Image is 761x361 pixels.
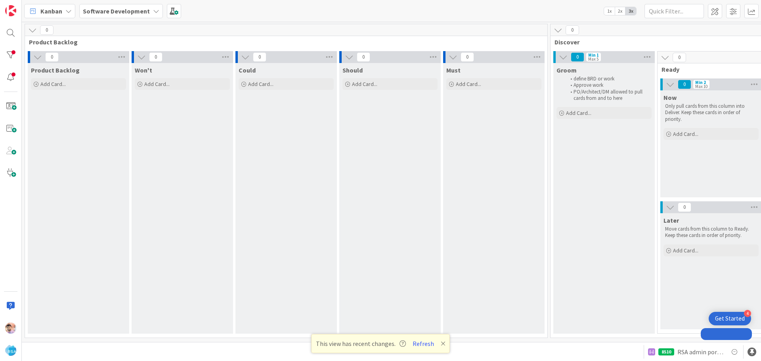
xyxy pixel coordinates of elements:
span: Later [663,216,679,224]
span: Add Card... [566,109,591,117]
span: 0 [566,25,579,35]
img: avatar [5,345,16,356]
span: Add Card... [456,80,481,88]
div: Min 1 [588,53,599,57]
span: Add Card... [673,247,698,254]
li: define BRD or work [566,76,650,82]
span: 0 [571,52,584,62]
div: Max 5 [588,57,598,61]
span: Must [446,66,461,74]
span: 3x [625,7,636,15]
p: Move cards from this column to Ready. Keep these cards in order of priority. [665,226,757,239]
span: This view has recent changes. [316,339,406,348]
div: Open Get Started checklist, remaining modules: 4 [709,312,751,325]
span: 2x [615,7,625,15]
span: Add Card... [248,80,273,88]
p: Only pull cards from this column into Deliver. Keep these cards in order of priority. [665,103,757,122]
span: Now [663,94,677,101]
div: Max 10 [695,84,707,88]
span: Add Card... [40,80,66,88]
img: RS [5,323,16,334]
span: 0 [40,25,54,35]
span: 0 [678,202,691,212]
span: Could [239,66,256,74]
button: Refresh [410,338,437,349]
span: Discover [554,38,758,46]
span: RSA admin portal design changes [677,347,723,357]
div: Get Started [715,315,745,323]
b: Software Development [83,7,150,15]
span: 1x [604,7,615,15]
img: Visit kanbanzone.com [5,5,16,16]
div: Min 2 [695,80,706,84]
span: Kanban [40,6,62,16]
span: Should [342,66,363,74]
span: Ready [662,65,755,73]
span: 0 [253,52,266,62]
span: 0 [673,53,686,62]
span: Add Card... [352,80,377,88]
li: PO/Architect/DM allowed to pull cards from and to here [566,89,650,102]
li: Approve work [566,82,650,88]
div: 8510 [658,348,674,355]
span: Product Backlog [31,66,80,74]
span: 0 [357,52,370,62]
span: Won't [135,66,152,74]
span: 0 [678,80,691,89]
span: Add Card... [144,80,170,88]
span: 0 [461,52,474,62]
input: Quick Filter... [644,4,704,18]
div: 4 [744,310,751,317]
span: 0 [149,52,163,62]
span: 0 [45,52,59,62]
span: Product Backlog [29,38,537,46]
span: Groom [556,66,577,74]
span: Add Card... [673,130,698,138]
